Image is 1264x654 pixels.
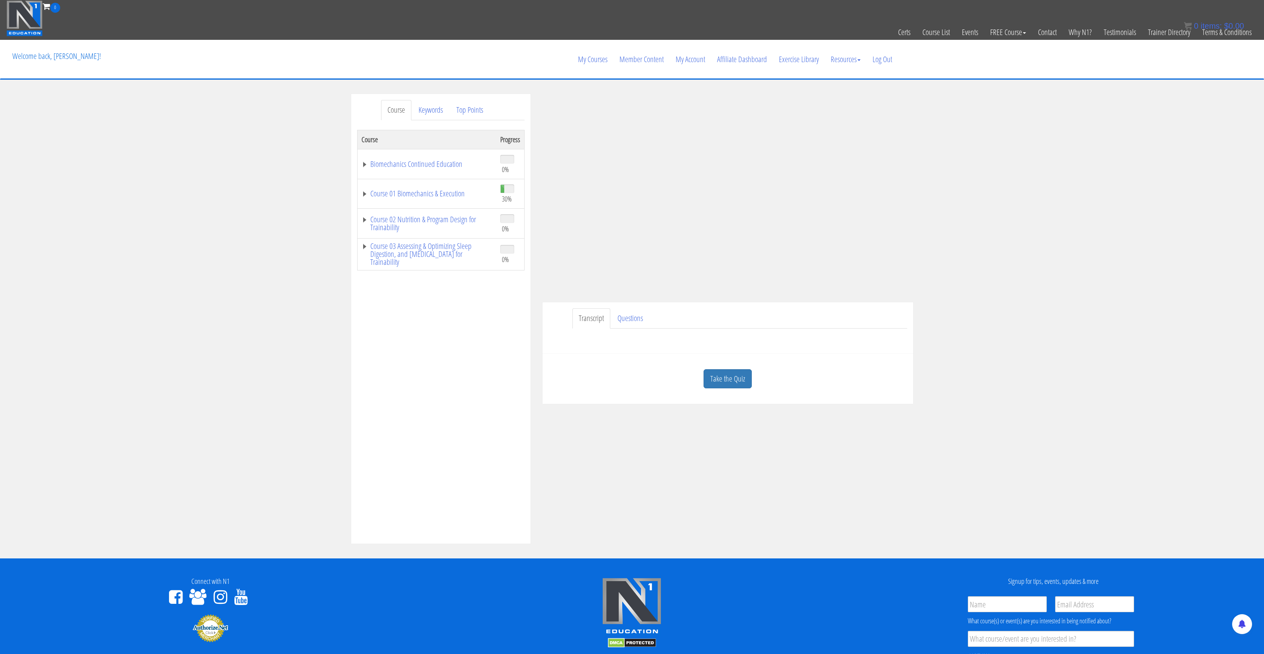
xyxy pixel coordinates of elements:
a: Member Content [613,40,670,78]
a: Events [956,13,984,52]
a: 0 items: $0.00 [1184,22,1244,30]
bdi: 0.00 [1224,22,1244,30]
span: items: [1201,22,1222,30]
h4: Connect with N1 [6,578,415,585]
a: Resources [825,40,867,78]
a: Contact [1032,13,1063,52]
span: $ [1224,22,1229,30]
a: Log Out [867,40,898,78]
div: What course(s) or event(s) are you interested in being notified about? [968,616,1134,626]
a: Course List [916,13,956,52]
a: Take the Quiz [704,369,752,389]
a: My Account [670,40,711,78]
a: Top Points [450,100,489,120]
th: Progress [496,130,525,149]
input: Name [968,596,1047,612]
a: FREE Course [984,13,1032,52]
img: DMCA.com Protection Status [608,638,656,648]
span: 30% [502,194,512,203]
a: Course [381,100,411,120]
span: 0 [1194,22,1198,30]
a: Certs [892,13,916,52]
span: 0% [502,165,509,174]
a: Affiliate Dashboard [711,40,773,78]
a: Course 03 Assessing & Optimizing Sleep Digestion, and [MEDICAL_DATA] for Trainability [362,242,492,266]
a: Testimonials [1098,13,1142,52]
a: Keywords [412,100,449,120]
p: Welcome back, [PERSON_NAME]! [6,40,107,72]
a: Course 01 Biomechanics & Execution [362,190,492,198]
span: 0% [502,255,509,264]
span: 0 [50,3,60,13]
img: n1-edu-logo [602,578,662,636]
a: Trainer Directory [1142,13,1196,52]
img: Authorize.Net Merchant - Click to Verify [193,614,228,642]
input: Email Address [1055,596,1134,612]
th: Course [357,130,496,149]
h4: Signup for tips, events, updates & more [849,578,1258,585]
span: 0% [502,224,509,233]
a: 0 [43,1,60,12]
img: icon11.png [1184,22,1192,30]
a: Biomechanics Continued Education [362,160,492,168]
a: Why N1? [1063,13,1098,52]
img: n1-education [6,0,43,36]
a: My Courses [572,40,613,78]
a: Terms & Conditions [1196,13,1258,52]
a: Questions [611,308,649,329]
a: Course 02 Nutrition & Program Design for Trainability [362,215,492,231]
a: Transcript [572,308,610,329]
a: Exercise Library [773,40,825,78]
input: What course/event are you interested in? [968,631,1134,647]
